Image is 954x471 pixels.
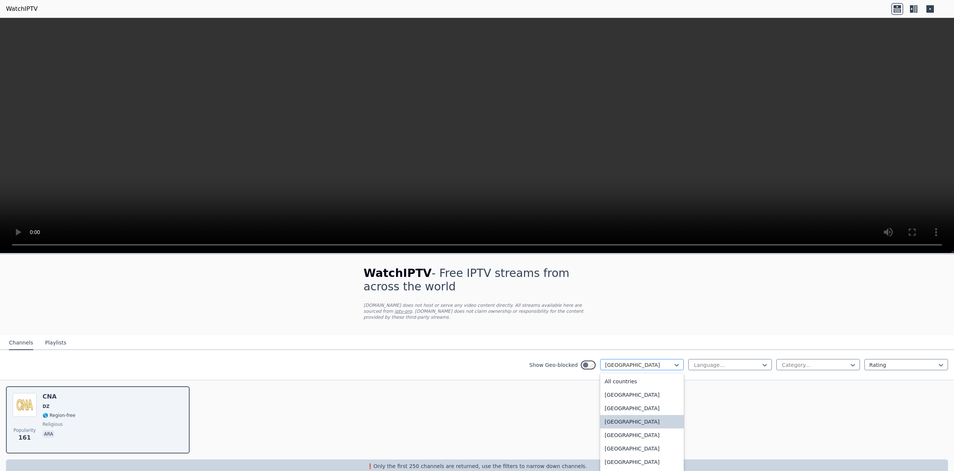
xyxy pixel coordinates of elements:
label: Show Geo-blocked [529,361,578,369]
button: Playlists [45,336,66,350]
div: All countries [600,375,684,388]
div: [GEOGRAPHIC_DATA] [600,442,684,455]
span: WatchIPTV [364,266,432,280]
span: DZ [43,403,50,409]
div: [GEOGRAPHIC_DATA] [600,455,684,469]
span: 161 [18,433,31,442]
button: Channels [9,336,33,350]
span: Popularity [13,427,36,433]
span: religious [43,421,63,427]
div: [GEOGRAPHIC_DATA] [600,402,684,415]
p: [DOMAIN_NAME] does not host or serve any video content directly. All streams available here are s... [364,302,590,320]
span: 🌎 Region-free [43,412,75,418]
div: [GEOGRAPHIC_DATA] [600,388,684,402]
p: ara [43,430,54,438]
a: WatchIPTV [6,4,38,13]
h1: - Free IPTV streams from across the world [364,266,590,293]
a: iptv-org [395,309,412,314]
img: CNA [13,393,37,417]
div: [GEOGRAPHIC_DATA] [600,415,684,428]
div: [GEOGRAPHIC_DATA] [600,428,684,442]
h6: CNA [43,393,75,400]
p: ❗️Only the first 250 channels are returned, use the filters to narrow down channels. [9,462,945,470]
